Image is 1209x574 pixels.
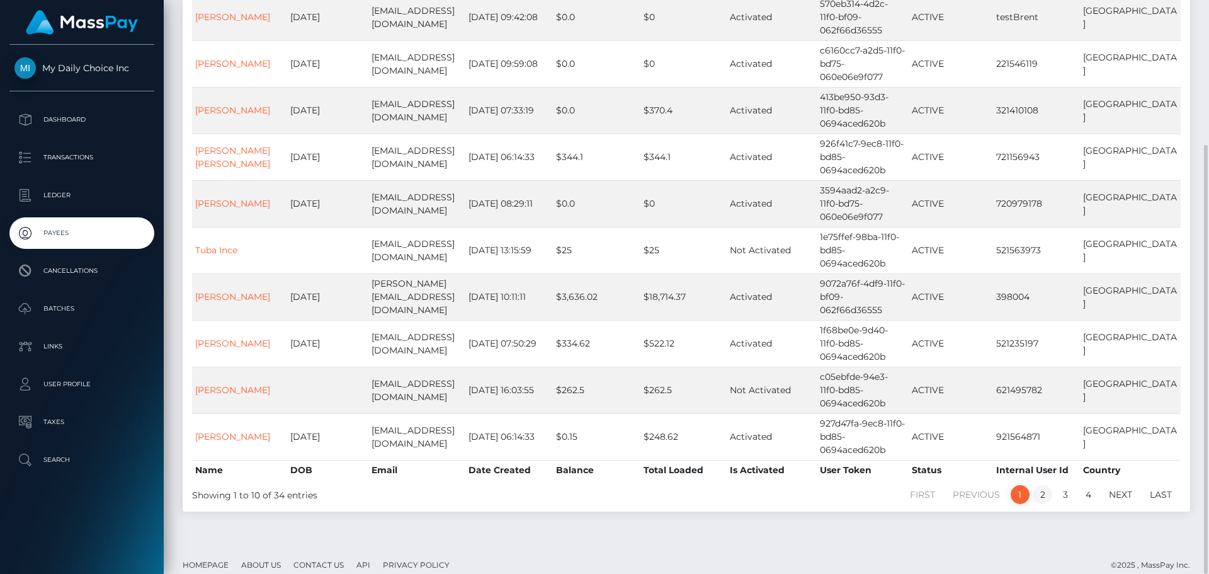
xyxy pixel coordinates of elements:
td: [DATE] 10:11:11 [465,273,553,320]
td: $0.0 [553,40,640,87]
a: [PERSON_NAME] [195,58,270,69]
td: $25 [640,227,727,273]
a: [PERSON_NAME] [195,384,270,396]
td: ACTIVE [909,134,993,180]
p: Links [14,337,149,356]
td: 926f41c7-9ec8-11f0-bd85-0694aced620b [817,134,909,180]
a: Links [9,331,154,362]
td: c6160cc7-a2d5-11f0-bd75-060e06e9f077 [817,40,909,87]
td: c05ebfde-94e3-11f0-bd85-0694aced620b [817,367,909,413]
td: $262.5 [553,367,640,413]
td: [GEOGRAPHIC_DATA] [1080,87,1181,134]
td: [DATE] 07:33:19 [465,87,553,134]
th: Name [192,460,287,480]
td: ACTIVE [909,40,993,87]
td: $0.15 [553,413,640,460]
th: User Token [817,460,909,480]
td: [EMAIL_ADDRESS][DOMAIN_NAME] [368,413,466,460]
td: [EMAIL_ADDRESS][DOMAIN_NAME] [368,134,466,180]
td: [DATE] 08:29:11 [465,180,553,227]
td: 413be950-93d3-11f0-bd85-0694aced620b [817,87,909,134]
th: Internal User Id [993,460,1080,480]
td: ACTIVE [909,227,993,273]
th: Email [368,460,466,480]
td: Activated [727,180,817,227]
td: ACTIVE [909,320,993,367]
td: [DATE] 06:14:33 [465,134,553,180]
td: Activated [727,87,817,134]
a: 3 [1056,485,1075,504]
a: Cancellations [9,255,154,287]
td: [PERSON_NAME][EMAIL_ADDRESS][DOMAIN_NAME] [368,273,466,320]
p: Ledger [14,186,149,205]
td: ACTIVE [909,413,993,460]
td: Not Activated [727,367,817,413]
td: 521235197 [993,320,1080,367]
td: $334.62 [553,320,640,367]
td: 3594aad2-a2c9-11f0-bd75-060e06e9f077 [817,180,909,227]
td: ACTIVE [909,180,993,227]
td: Not Activated [727,227,817,273]
a: User Profile [9,369,154,400]
td: [EMAIL_ADDRESS][DOMAIN_NAME] [368,87,466,134]
a: [PERSON_NAME] [195,291,270,302]
td: 221546119 [993,40,1080,87]
td: [EMAIL_ADDRESS][DOMAIN_NAME] [368,320,466,367]
td: 321410108 [993,87,1080,134]
a: Dashboard [9,104,154,135]
div: Showing 1 to 10 of 34 entries [192,484,593,502]
td: Activated [727,273,817,320]
td: 621495782 [993,367,1080,413]
td: [DATE] 13:15:59 [465,227,553,273]
a: [PERSON_NAME] [PERSON_NAME] [195,145,270,169]
td: [GEOGRAPHIC_DATA] [1080,180,1181,227]
span: My Daily Choice Inc [9,62,154,74]
td: [EMAIL_ADDRESS][DOMAIN_NAME] [368,40,466,87]
td: $262.5 [640,367,727,413]
td: $0.0 [553,180,640,227]
td: Activated [727,413,817,460]
a: Batches [9,293,154,324]
td: $370.4 [640,87,727,134]
td: $18,714.37 [640,273,727,320]
a: 2 [1033,485,1052,504]
td: [DATE] 09:59:08 [465,40,553,87]
th: Country [1080,460,1181,480]
th: Status [909,460,993,480]
p: User Profile [14,375,149,394]
td: [GEOGRAPHIC_DATA] [1080,227,1181,273]
td: [EMAIL_ADDRESS][DOMAIN_NAME] [368,227,466,273]
a: 1 [1011,485,1030,504]
td: [GEOGRAPHIC_DATA] [1080,40,1181,87]
td: Activated [727,40,817,87]
td: [EMAIL_ADDRESS][DOMAIN_NAME] [368,367,466,413]
td: 720979178 [993,180,1080,227]
td: $248.62 [640,413,727,460]
a: [PERSON_NAME] [195,11,270,23]
td: $344.1 [640,134,727,180]
td: [DATE] [287,320,368,367]
td: [DATE] 07:50:29 [465,320,553,367]
td: [DATE] [287,273,368,320]
td: $0 [640,180,727,227]
td: [DATE] 06:14:33 [465,413,553,460]
a: Search [9,444,154,476]
th: Is Activated [727,460,817,480]
td: $0.0 [553,87,640,134]
td: $344.1 [553,134,640,180]
td: 721156943 [993,134,1080,180]
a: Next [1102,485,1139,504]
p: Taxes [14,413,149,432]
td: [EMAIL_ADDRESS][DOMAIN_NAME] [368,180,466,227]
td: $522.12 [640,320,727,367]
td: [DATE] [287,134,368,180]
td: [GEOGRAPHIC_DATA] [1080,134,1181,180]
td: 9072a76f-4df9-11f0-bf09-062f66d36555 [817,273,909,320]
a: 4 [1079,485,1098,504]
td: 398004 [993,273,1080,320]
p: Cancellations [14,261,149,280]
td: [DATE] [287,40,368,87]
td: [GEOGRAPHIC_DATA] [1080,273,1181,320]
a: Payees [9,217,154,249]
a: Last [1143,485,1179,504]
